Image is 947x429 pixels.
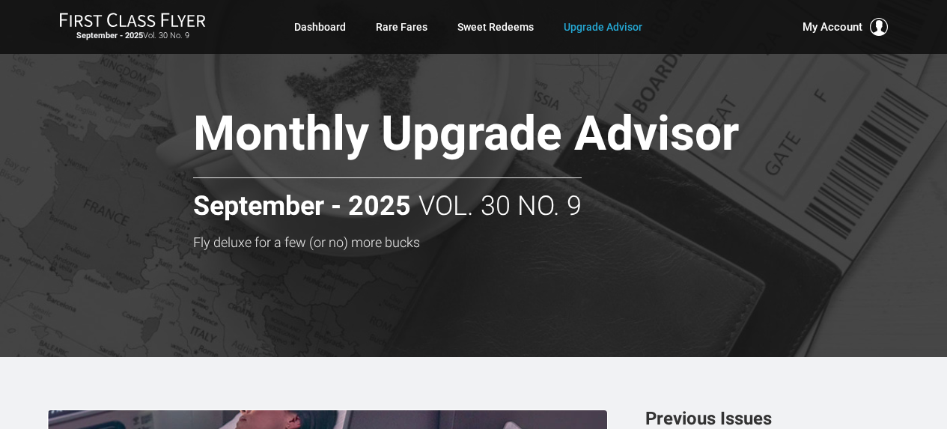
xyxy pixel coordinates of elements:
h1: Monthly Upgrade Advisor [193,108,826,165]
strong: September - 2025 [76,31,143,40]
a: First Class FlyerSeptember - 2025Vol. 30 No. 9 [59,12,206,42]
h3: Fly deluxe for a few (or no) more bucks [193,235,826,250]
h3: Previous Issues [645,410,900,428]
button: My Account [803,18,888,36]
a: Dashboard [294,13,346,40]
h2: Vol. 30 No. 9 [193,177,582,222]
a: Sweet Redeems [457,13,534,40]
small: Vol. 30 No. 9 [59,31,206,41]
span: My Account [803,18,862,36]
a: Upgrade Advisor [564,13,642,40]
a: Rare Fares [376,13,427,40]
img: First Class Flyer [59,12,206,28]
strong: September - 2025 [193,192,411,222]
